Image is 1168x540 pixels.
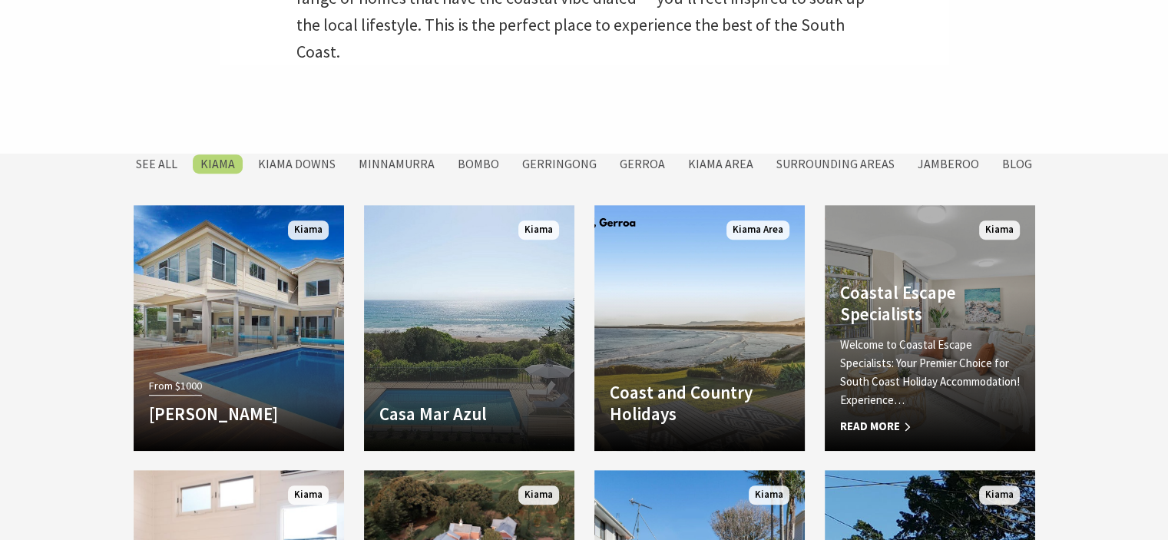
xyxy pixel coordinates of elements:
label: Bombo [450,154,507,174]
span: Kiama [518,485,559,505]
a: Another Image Used Casa Mar Azul Kiama [364,205,574,451]
span: Kiama [288,220,329,240]
span: Kiama [288,485,329,505]
label: Minnamurra [351,154,442,174]
label: Kiama Area [680,154,761,174]
label: Kiama [193,154,243,174]
h4: Coast and Country Holidays [610,382,789,424]
span: Kiama [518,220,559,240]
label: Kiama Downs [250,154,343,174]
span: Kiama Area [726,220,789,240]
h4: Coastal Escape Specialists [840,282,1020,324]
h4: Casa Mar Azul [379,403,559,425]
a: Another Image Used Coast and Country Holidays Kiama Area [594,205,805,451]
a: Another Image Used Coastal Escape Specialists Welcome to Coastal Escape Specialists: Your Premier... [825,205,1035,451]
label: Gerringong [515,154,604,174]
label: Surrounding Areas [769,154,902,174]
label: Gerroa [612,154,673,174]
span: Kiama [979,485,1020,505]
span: Kiama [979,220,1020,240]
span: From $1000 [149,377,202,395]
span: Read More [840,417,1020,436]
label: Jamberoo [910,154,987,174]
a: From $1000 [PERSON_NAME] Kiama [134,205,344,451]
p: Welcome to Coastal Escape Specialists: Your Premier Choice for South Coast Holiday Accommodation!... [840,336,1020,409]
h4: [PERSON_NAME] [149,403,329,425]
label: Blog [994,154,1040,174]
span: Kiama [749,485,789,505]
label: SEE All [128,154,185,174]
